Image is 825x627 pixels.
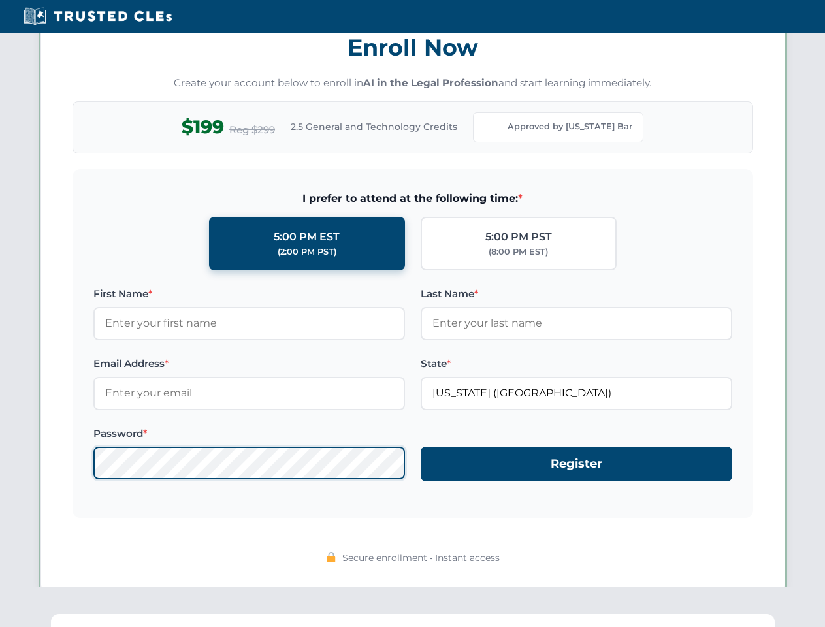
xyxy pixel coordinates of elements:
img: Trusted CLEs [20,7,176,26]
p: Create your account below to enroll in and start learning immediately. [73,76,753,91]
label: State [421,356,732,372]
div: (8:00 PM EST) [489,246,548,259]
img: Florida Bar [484,118,502,137]
label: Email Address [93,356,405,372]
strong: AI in the Legal Profession [363,76,498,89]
span: 2.5 General and Technology Credits [291,120,457,134]
button: Register [421,447,732,481]
div: (2:00 PM PST) [278,246,336,259]
span: Approved by [US_STATE] Bar [508,120,632,133]
label: Password [93,426,405,442]
div: 5:00 PM EST [274,229,340,246]
span: Secure enrollment • Instant access [342,551,500,565]
div: 5:00 PM PST [485,229,552,246]
input: Enter your last name [421,307,732,340]
span: I prefer to attend at the following time: [93,190,732,207]
span: Reg $299 [229,122,275,138]
input: Florida (FL) [421,377,732,410]
input: Enter your first name [93,307,405,340]
h3: Enroll Now [73,27,753,68]
img: 🔒 [326,552,336,562]
span: $199 [182,112,224,142]
input: Enter your email [93,377,405,410]
label: First Name [93,286,405,302]
label: Last Name [421,286,732,302]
